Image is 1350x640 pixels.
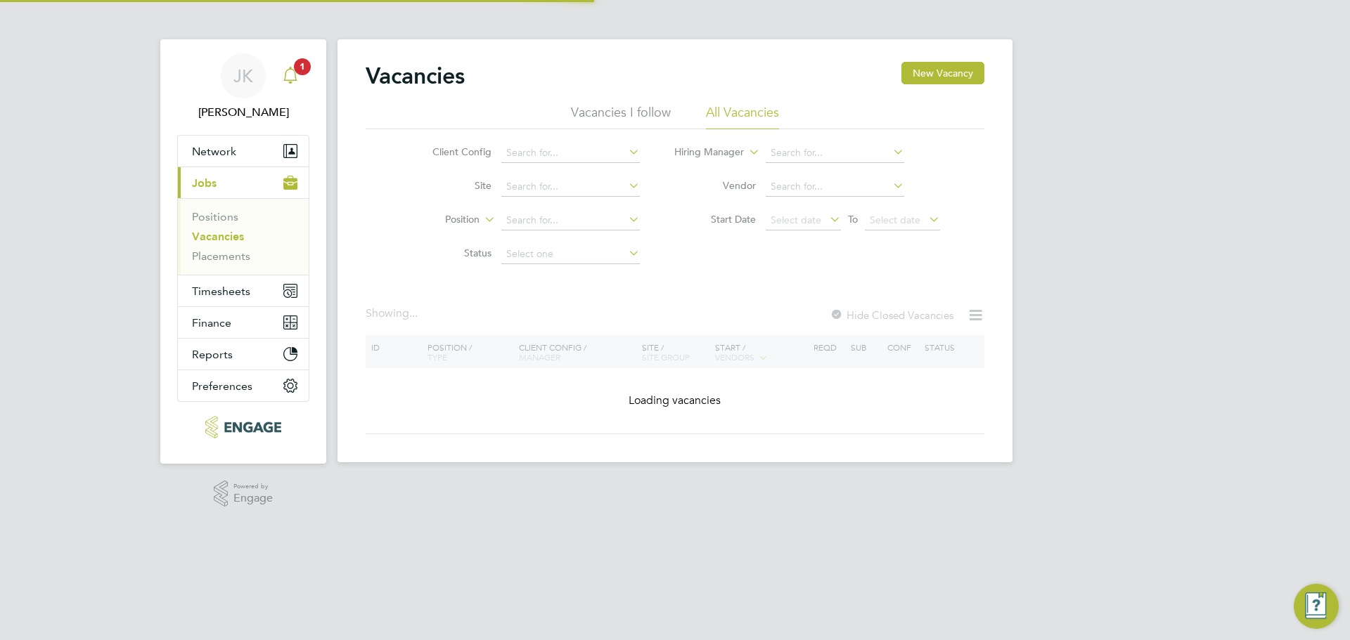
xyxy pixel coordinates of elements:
span: Joel Kinsella [177,104,309,121]
input: Search for... [501,211,640,230]
button: Engage Resource Center [1294,584,1339,629]
input: Select one [501,244,640,264]
button: Jobs [178,167,309,198]
span: Timesheets [192,285,250,298]
button: Finance [178,307,309,338]
button: Timesheets [178,275,309,306]
input: Search for... [501,143,640,163]
label: Hiring Manager [663,145,744,159]
img: henry-blue-logo-retina.png [205,416,281,438]
span: To [844,210,862,228]
div: Jobs [178,198,309,275]
a: Positions [192,210,238,223]
span: 1 [294,58,311,75]
span: Network [192,145,236,158]
a: 1 [276,53,304,98]
input: Search for... [766,177,904,197]
label: Hide Closed Vacancies [830,308,953,322]
button: New Vacancy [901,62,984,84]
a: Vacancies [192,230,244,243]
a: JK[PERSON_NAME] [177,53,309,121]
a: Go to home page [177,416,309,438]
a: Powered byEngage [214,481,274,507]
label: Vendor [675,179,756,192]
label: Position [399,213,480,227]
span: Engage [233,492,273,504]
span: JK [233,67,253,85]
span: Reports [192,348,233,361]
button: Network [178,136,309,166]
label: Start Date [675,213,756,226]
label: Client Config [411,145,491,158]
input: Search for... [501,177,640,197]
a: Placements [192,249,250,263]
span: Select date [771,214,821,226]
span: Select date [870,214,920,226]
button: Preferences [178,370,309,401]
button: Reports [178,339,309,370]
li: Vacancies I follow [571,104,671,129]
label: Status [411,247,491,259]
h2: Vacancies [366,62,465,90]
span: Finance [192,316,231,329]
nav: Main navigation [160,39,326,464]
span: Preferences [192,379,252,393]
li: All Vacancies [706,104,779,129]
span: Powered by [233,481,273,492]
span: ... [409,306,418,320]
input: Search for... [766,143,904,163]
label: Site [411,179,491,192]
div: Showing [366,306,420,321]
span: Jobs [192,176,217,190]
